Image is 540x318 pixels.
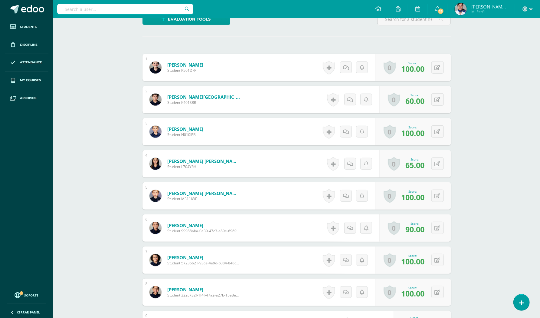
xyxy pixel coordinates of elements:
span: Student N010IEB [167,132,203,137]
span: Student 322c732f-1f4f-47a2-a27b-15e8ee8d9b39 [167,293,240,298]
img: c36c456f406d79701d05da29915229b7.png [149,158,162,170]
div: Score: [406,221,425,226]
img: 154ffb4021df222a29366620f0c07b5c.png [149,126,162,138]
div: Score: [401,61,425,65]
span: Soporte [25,293,39,297]
span: 60.00 [406,96,425,106]
img: c014dc03aabc499697f1a77e97830482.png [149,94,162,106]
a: [PERSON_NAME] [167,254,240,260]
span: [PERSON_NAME] [PERSON_NAME] [471,4,508,10]
a: 0 [384,61,396,75]
a: Discipline [5,36,48,54]
a: Evaluation tools [142,13,230,25]
img: 6d147f9232f503aa888c01ca32f5f0fd.png [149,286,162,298]
a: 0 [384,253,396,267]
img: 0f4e9ab9c19df8885bfbde419220048e.png [149,222,162,234]
a: 0 [384,189,396,203]
span: Student L704YRH [167,164,240,169]
span: 90.00 [406,224,425,234]
span: Discipline [20,42,38,47]
span: Attendance [20,60,42,65]
a: [PERSON_NAME] [167,222,240,228]
input: Search a user… [57,4,193,14]
a: [PERSON_NAME][GEOGRAPHIC_DATA] [167,94,240,100]
span: 100.00 [401,128,425,138]
a: 0 [384,125,396,139]
span: 100.00 [401,256,425,267]
span: Student M311IWE [167,196,240,201]
div: Score: [406,93,425,97]
span: My courses [20,78,41,83]
span: 65.00 [406,160,425,170]
a: [PERSON_NAME] [PERSON_NAME] [167,158,240,164]
div: Score: [401,125,425,129]
span: Student 99988aba-0e39-47c3-a89e-69697cf3ce71 [167,228,240,234]
a: Students [5,18,48,36]
a: [PERSON_NAME] [PERSON_NAME] [167,190,240,196]
span: Evaluation tools [168,14,211,25]
div: Score: [401,253,425,258]
div: Score: [401,286,425,290]
span: 100.00 [401,288,425,299]
a: Archivos [5,89,48,107]
a: My courses [5,71,48,89]
a: [PERSON_NAME] [167,287,240,293]
span: 100.00 [401,192,425,202]
div: Score: [406,157,425,161]
a: 0 [388,93,400,107]
a: [PERSON_NAME] [167,62,203,68]
div: Score: [401,189,425,194]
a: [PERSON_NAME] [167,126,203,132]
span: Students [20,25,37,29]
a: 0 [388,221,400,235]
a: 0 [384,285,396,299]
a: 0 [388,157,400,171]
span: Cerrar panel [17,310,40,314]
span: Student K501DFP [167,68,203,73]
img: cba0c8055d3b121cc5cd32902ce0586d.png [149,254,162,266]
input: Search for a student here… [378,13,450,25]
img: ddb98d64c1575bdbdb695d4713f6d1e6.png [149,190,162,202]
a: Soporte [7,291,46,299]
span: Mi Perfil [471,9,508,14]
img: 59427bec9447cb886de23abab06d049f.png [149,61,162,74]
span: Archivos [20,96,36,101]
span: 100.00 [401,64,425,74]
a: Attendance [5,54,48,72]
img: 1792bf0c86e4e08ac94418cc7cb908c7.png [455,3,467,15]
span: 25 [437,8,444,15]
span: Student 57235621-93ca-4e9d-b084-848ca1028b5a [167,260,240,266]
span: Student K401SRR [167,100,240,105]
